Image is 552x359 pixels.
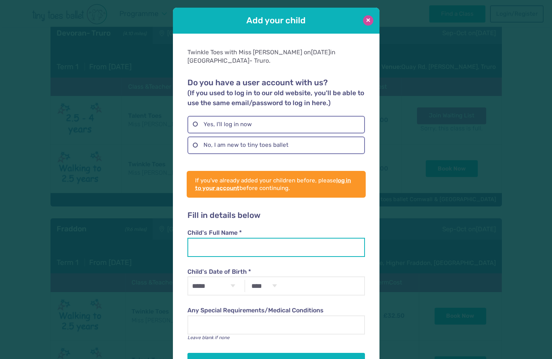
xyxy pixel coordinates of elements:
p: If you've already added your children before, please before continuing. [195,177,357,192]
h2: Fill in details below [187,211,365,221]
p: Leave blank if none [187,335,365,341]
small: (If you used to log in to our old website, you'll be able to use the same email/password to log i... [187,89,364,107]
label: Yes, I'll log in now [187,116,365,133]
label: Child's Date of Birth * [187,268,365,276]
label: Any Special Requirements/Medical Conditions [187,306,365,315]
label: No, I am new to tiny toes ballet [187,136,365,154]
label: Child's Full Name * [187,229,365,237]
span: [DATE] [311,49,330,56]
h2: Do you have a user account with us? [187,78,365,108]
h1: Add your child [194,15,358,26]
div: Twinkle Toes with Miss [PERSON_NAME] on in [GEOGRAPHIC_DATA]- Truro. [187,48,365,65]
